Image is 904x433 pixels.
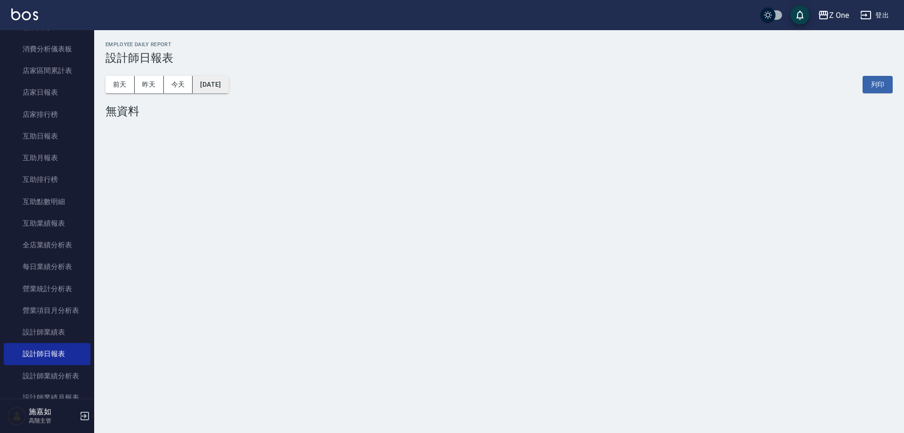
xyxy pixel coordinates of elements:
a: 互助日報表 [4,125,90,147]
img: Person [8,407,26,425]
h2: Employee Daily Report [105,41,893,48]
button: 前天 [105,76,135,93]
a: 店家日報表 [4,82,90,103]
a: 營業統計分析表 [4,278,90,300]
a: 設計師業績表 [4,321,90,343]
a: 全店業績分析表 [4,234,90,256]
img: Logo [11,8,38,20]
button: save [791,6,809,25]
a: 店家排行榜 [4,104,90,125]
a: 設計師業績分析表 [4,365,90,387]
h3: 設計師日報表 [105,51,893,65]
a: 互助月報表 [4,147,90,169]
a: 互助排行榜 [4,169,90,190]
a: 店家區間累計表 [4,60,90,82]
p: 高階主管 [29,417,77,425]
a: 設計師業績月報表 [4,387,90,408]
a: 每日業績分析表 [4,256,90,278]
div: 無資料 [105,105,893,118]
a: 設計師日報表 [4,343,90,365]
div: Z One [829,9,849,21]
button: 登出 [856,7,893,24]
a: 營業項目月分析表 [4,300,90,321]
h5: 施嘉如 [29,407,77,417]
button: 昨天 [135,76,164,93]
button: [DATE] [193,76,228,93]
button: 列印 [863,76,893,93]
a: 互助業績報表 [4,212,90,234]
a: 消費分析儀表板 [4,38,90,60]
button: 今天 [164,76,193,93]
a: 互助點數明細 [4,191,90,212]
button: Z One [814,6,853,25]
